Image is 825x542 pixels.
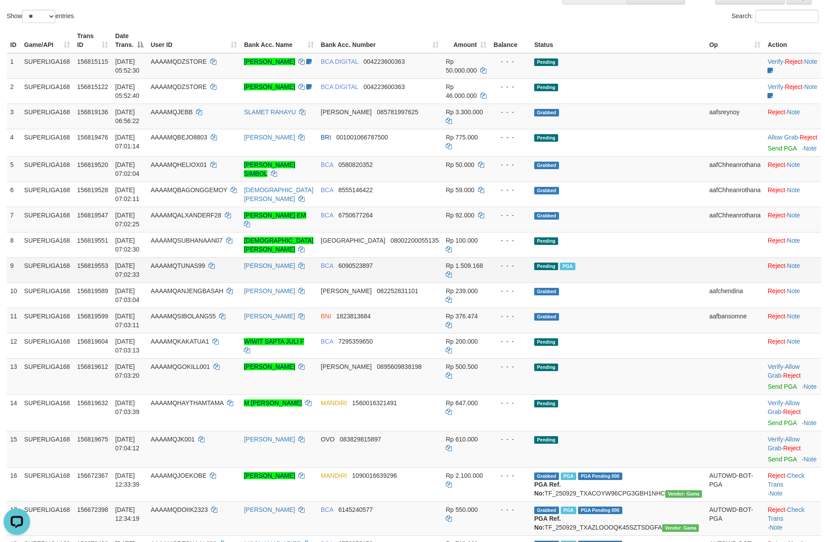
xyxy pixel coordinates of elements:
[336,313,371,320] span: Copy 1823813684 to clipboard
[115,83,139,99] span: [DATE] 05:52:40
[321,212,333,219] span: BCA
[534,162,559,169] span: Grabbed
[115,161,139,177] span: [DATE] 07:02:04
[787,212,800,219] a: Note
[352,399,397,406] span: Copy 1560016321491 to clipboard
[150,338,209,345] span: AAAAMQKAKATUA1
[446,161,474,168] span: Rp 50.000
[767,108,785,116] a: Reject
[764,395,821,431] td: · ·
[803,383,817,390] a: Note
[244,399,302,406] a: M [PERSON_NAME]
[150,161,207,168] span: AAAAMQHELIOX01
[21,395,74,431] td: SUPERLIGA168
[77,472,108,479] span: 156672367
[493,108,527,116] div: - - -
[21,257,74,283] td: SUPERLIGA168
[764,53,821,79] td: · ·
[115,237,139,253] span: [DATE] 07:02:30
[578,472,622,480] span: PGA Pending
[244,287,295,294] a: [PERSON_NAME]
[150,212,221,219] span: AAAAMQALXANDERF28
[534,472,559,480] span: Grabbed
[77,161,108,168] span: 156819520
[150,506,208,513] span: AAAAMQDOIIK2323
[787,161,800,168] a: Note
[767,134,799,141] span: ·
[77,338,108,345] span: 156819604
[77,237,108,244] span: 156819551
[244,161,295,177] a: [PERSON_NAME] SIMBOL
[787,313,800,320] a: Note
[764,431,821,467] td: · ·
[446,399,478,406] span: Rp 647.000
[147,28,240,53] th: User ID: activate to sort column ascending
[446,313,478,320] span: Rp 376.474
[493,362,527,371] div: - - -
[244,237,313,253] a: [DEMOGRAPHIC_DATA][PERSON_NAME]
[534,400,558,407] span: Pending
[7,501,21,535] td: 17
[446,506,478,513] span: Rp 550.000
[534,263,558,270] span: Pending
[446,472,483,479] span: Rp 2.100.000
[7,257,21,283] td: 9
[756,10,818,23] input: Search:
[321,338,333,345] span: BCA
[244,506,295,513] a: [PERSON_NAME]
[764,308,821,333] td: ·
[321,237,386,244] span: [GEOGRAPHIC_DATA]
[803,145,817,152] a: Note
[77,436,108,443] span: 156819675
[77,363,108,370] span: 156819612
[764,257,821,283] td: ·
[764,28,821,53] th: Action
[767,363,799,379] span: ·
[446,363,478,370] span: Rp 500.500
[767,506,804,522] a: Check Trans
[561,472,576,480] span: Marked by aafsengchandara
[321,108,372,116] span: [PERSON_NAME]
[764,156,821,182] td: ·
[21,53,74,79] td: SUPERLIGA168
[705,308,764,333] td: aafbansomne
[705,104,764,129] td: aafsreynoy
[21,28,74,53] th: Game/API: activate to sort column ascending
[446,83,477,99] span: Rp 46.000.000
[787,186,800,194] a: Note
[493,186,527,194] div: - - -
[493,57,527,66] div: - - -
[764,358,821,395] td: · ·
[665,490,702,498] span: Vendor URL: https://trx31.1velocity.biz
[767,436,783,443] a: Verify
[662,524,699,532] span: Vendor URL: https://trx31.1velocity.biz
[77,262,108,269] span: 156819553
[77,186,108,194] span: 156819528
[490,28,531,53] th: Balance
[244,472,295,479] a: [PERSON_NAME]
[7,467,21,501] td: 16
[321,472,347,479] span: MANDIRI
[244,338,304,345] a: WIWIT SAPTA JULI F
[767,161,785,168] a: Reject
[446,186,474,194] span: Rp 59.000
[493,261,527,270] div: - - -
[240,28,317,53] th: Bank Acc. Name: activate to sort column ascending
[767,506,785,513] a: Reject
[561,507,576,514] span: Marked by aafsoycanthlai
[7,232,21,257] td: 8
[244,436,295,443] a: [PERSON_NAME]
[803,419,817,426] a: Note
[767,186,785,194] a: Reject
[7,182,21,207] td: 6
[321,436,335,443] span: OVO
[377,363,422,370] span: Copy 0895609838198 to clipboard
[150,237,223,244] span: AAAAMQSUBHANAAN07
[244,108,296,116] a: SLAMET RAHAYU
[150,108,193,116] span: AAAAMQJEBB
[493,435,527,444] div: - - -
[115,313,139,329] span: [DATE] 07:03:11
[7,104,21,129] td: 3
[534,212,559,220] span: Grabbed
[493,211,527,220] div: - - -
